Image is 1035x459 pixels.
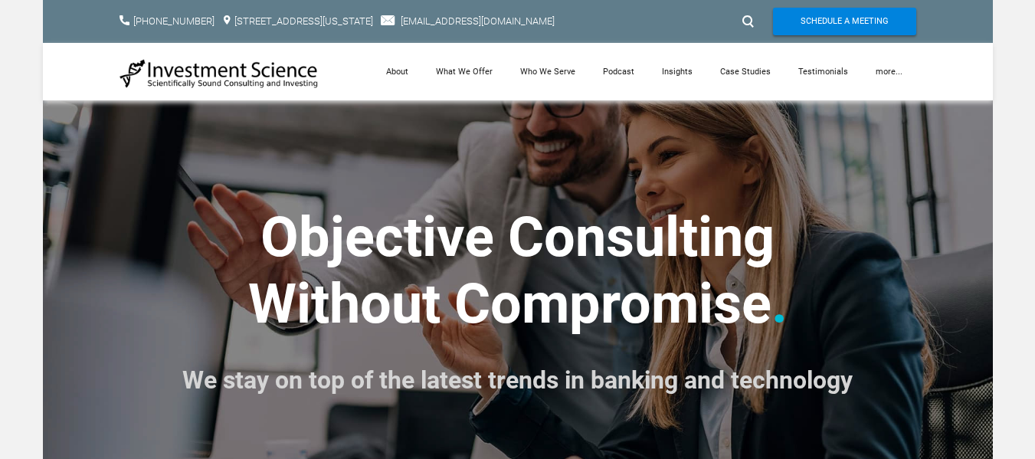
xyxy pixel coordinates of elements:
a: Insights [648,43,706,100]
strong: ​Objective Consulting ​Without Compromise [248,205,775,336]
a: Schedule A Meeting [773,8,916,35]
a: [EMAIL_ADDRESS][DOMAIN_NAME] [401,15,555,27]
a: [STREET_ADDRESS][US_STATE]​ [234,15,373,27]
a: Who We Serve [506,43,589,100]
a: more... [862,43,916,100]
a: Podcast [589,43,648,100]
font: . [771,271,788,336]
a: What We Offer [422,43,506,100]
img: Investment Science | NYC Consulting Services [120,58,319,89]
a: About [372,43,422,100]
font: We stay on top of the latest trends in banking and technology [182,366,853,395]
a: Case Studies [706,43,784,100]
a: [PHONE_NUMBER] [133,15,215,27]
a: Testimonials [784,43,862,100]
span: Schedule A Meeting [801,8,889,35]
